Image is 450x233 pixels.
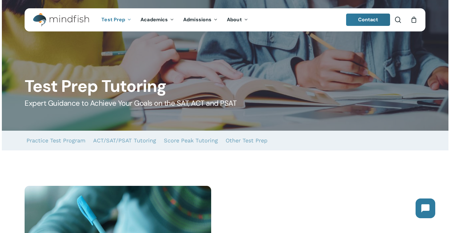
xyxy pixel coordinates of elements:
[222,17,253,22] a: About
[136,17,179,22] a: Academics
[183,16,211,23] span: Admissions
[101,16,125,23] span: Test Prep
[97,17,136,22] a: Test Prep
[140,16,168,23] span: Academics
[25,76,425,96] h1: Test Prep Tutoring
[25,98,425,108] h5: Expert Guidance to Achieve Your Goals on the SAT, ACT and PSAT
[97,8,252,31] nav: Main Menu
[227,16,242,23] span: About
[26,131,85,150] a: Practice Test Program
[25,8,425,31] header: Main Menu
[409,192,441,224] iframe: Chatbot
[358,16,378,23] span: Contact
[179,17,222,22] a: Admissions
[346,14,390,26] a: Contact
[410,16,417,23] a: Cart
